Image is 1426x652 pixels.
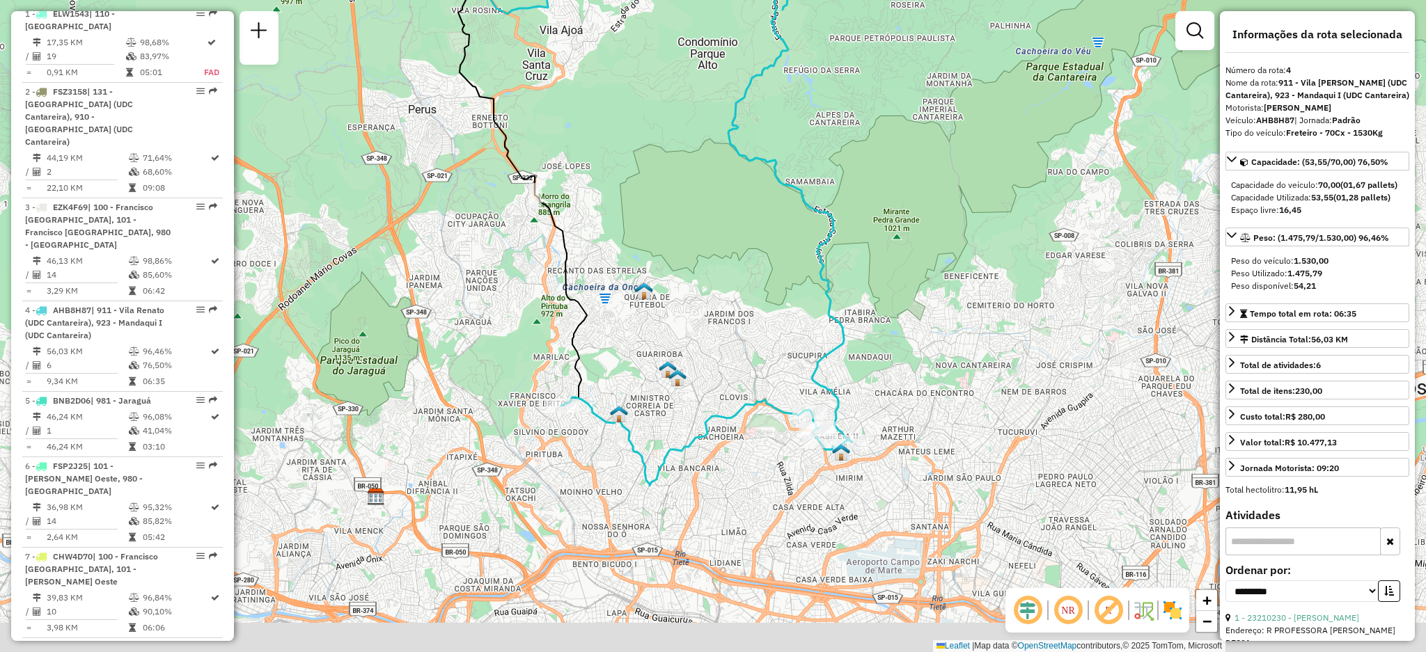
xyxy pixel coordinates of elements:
span: Peso do veículo: [1231,255,1329,266]
td: 6 [46,358,128,372]
td: 14 [46,514,128,528]
div: Total de itens: [1240,385,1322,397]
i: % de utilização do peso [129,413,139,421]
td: 90,10% [142,605,210,619]
td: 46,13 KM [46,254,128,268]
td: 96,46% [142,344,210,358]
img: Exibir/Ocultar setores [1161,599,1184,621]
span: − [1202,612,1212,630]
div: Peso: (1.475,79/1.530,00) 96,46% [1225,249,1409,298]
strong: 4 [1286,65,1291,75]
i: Tempo total em rota [129,533,136,541]
a: Custo total:R$ 280,00 [1225,406,1409,425]
i: Tempo total em rota [129,287,136,295]
td: 14 [46,268,128,282]
a: Zoom in [1196,590,1217,611]
div: Motorista: [1225,102,1409,114]
span: FSZ3158 [53,86,87,97]
span: | 981 - Jaraguá [91,395,151,406]
div: Tipo do veículo: [1225,127,1409,139]
span: CHW4D70 [53,551,93,562]
span: Ocultar NR [1051,594,1085,627]
span: EZK4F69 [53,202,88,212]
i: Rota otimizada [211,257,219,265]
i: Rota otimizada [211,154,219,162]
img: 613 UDC WCL Casa Verde [832,443,850,461]
div: Capacidade: (53,55/70,00) 76,50% [1225,173,1409,222]
td: 3,98 KM [46,621,128,635]
div: Map data © contributors,© 2025 TomTom, Microsoft [933,640,1225,652]
strong: 230,00 [1295,385,1322,396]
td: 96,84% [142,591,210,605]
strong: 11,95 hL [1285,484,1318,495]
td: 19 [46,49,125,63]
em: Opções [196,202,205,211]
td: 05:01 [139,65,204,79]
div: Capacidade Utilizada: [1231,191,1404,204]
i: % de utilização da cubagem [129,427,139,435]
i: % de utilização da cubagem [129,517,139,525]
i: Distância Total [33,413,41,421]
strong: 911 - Vila [PERSON_NAME] (UDC Cantareira), 923 - Mandaqui I (UDC Cantareira) [1225,77,1409,100]
td: 98,68% [139,35,204,49]
td: = [25,440,32,454]
strong: AHB8H87 [1256,115,1294,125]
span: | 100 - Francisco [GEOGRAPHIC_DATA], 101 - [PERSON_NAME] Oeste [25,551,158,587]
span: BNB2D06 [53,395,91,406]
span: ELW1543 [53,8,89,19]
div: Distância Total: [1240,333,1348,346]
td: / [25,514,32,528]
em: Rota exportada [209,461,217,470]
strong: 54,21 [1294,280,1316,291]
a: Total de itens:230,00 [1225,381,1409,399]
div: Custo total: [1240,411,1325,423]
td: 05:42 [142,530,210,544]
span: 56,03 KM [1311,334,1348,344]
strong: 16,45 [1279,205,1301,215]
i: Rota otimizada [207,38,216,47]
td: 46,24 KM [46,440,128,454]
strong: [PERSON_NAME] [1264,102,1331,113]
div: Peso disponível: [1231,280,1404,292]
i: % de utilização do peso [129,594,139,602]
i: % de utilização do peso [129,347,139,356]
span: 2 - [25,86,133,147]
span: Capacidade: (53,55/70,00) 76,50% [1251,157,1388,167]
span: 1 - [25,8,115,31]
span: | 131 - [GEOGRAPHIC_DATA] (UDC Cantareira), 910 - [GEOGRAPHIC_DATA] (UDC Cantareira) [25,86,133,147]
em: Opções [196,305,205,314]
em: Opções [196,9,205,17]
strong: 1.530,00 [1294,255,1329,266]
td: / [25,605,32,619]
td: 46,24 KM [46,410,128,424]
span: Exibir rótulo [1092,594,1125,627]
span: + [1202,591,1212,609]
i: % de utilização da cubagem [126,52,136,61]
i: Total de Atividades [33,607,41,616]
i: Tempo total em rota [129,623,136,632]
i: Distância Total [33,38,41,47]
a: Nova sessão e pesquisa [245,17,273,48]
i: % de utilização da cubagem [129,271,139,279]
i: Rota otimizada [211,594,219,602]
em: Opções [196,552,205,560]
span: 4 - [25,305,164,340]
td: / [25,165,32,179]
a: Exibir filtros [1181,17,1209,45]
i: Total de Atividades [33,517,41,525]
span: | [972,641,974,651]
em: Rota exportada [209,9,217,17]
i: Tempo total em rota [129,377,136,385]
a: Zoom out [1196,611,1217,632]
span: FSP2J25 [53,461,88,471]
i: Rota otimizada [211,413,219,421]
td: = [25,181,32,195]
em: Rota exportada [209,396,217,404]
a: Total de atividades:6 [1225,355,1409,374]
span: Total de atividades: [1240,360,1321,370]
span: | 101 - [PERSON_NAME] Oeste, 980 - [GEOGRAPHIC_DATA] [25,461,143,496]
img: UDC Sítio Morro Grande [610,405,628,423]
img: Fluxo de ruas [1132,599,1154,621]
img: CDD São Paulo [367,488,385,506]
label: Ordenar por: [1225,562,1409,578]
